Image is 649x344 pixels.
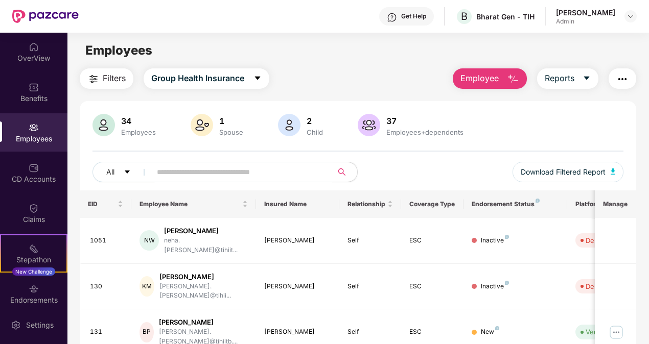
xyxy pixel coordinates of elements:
[23,320,57,330] div: Settings
[595,190,636,218] th: Manage
[586,327,610,337] div: Verified
[159,282,248,301] div: [PERSON_NAME].[PERSON_NAME]@tihii...
[140,322,153,342] div: BP
[608,324,624,340] img: manageButton
[460,72,499,85] span: Employee
[29,82,39,92] img: svg+xml;base64,PHN2ZyBpZD0iQmVuZWZpdHMiIHhtbG5zPSJodHRwOi8vd3d3LnczLm9yZy8yMDAwL3N2ZyIgd2lkdGg9Ij...
[253,74,262,83] span: caret-down
[131,190,256,218] th: Employee Name
[453,68,527,89] button: Employee
[88,200,116,208] span: EID
[140,200,240,208] span: Employee Name
[119,128,158,136] div: Employees
[29,163,39,173] img: svg+xml;base64,PHN2ZyBpZD0iQ0RfQWNjb3VudHMiIGRhdGEtbmFtZT0iQ0QgQWNjb3VudHMiIHhtbG5zPSJodHRwOi8vd3...
[29,243,39,254] img: svg+xml;base64,PHN2ZyB4bWxucz0iaHR0cDovL3d3dy53My5vcmcvMjAwMC9zdmciIHdpZHRoPSIyMSIgaGVpZ2h0PSIyMC...
[29,42,39,52] img: svg+xml;base64,PHN2ZyBpZD0iSG9tZSIgeG1sbnM9Imh0dHA6Ly93d3cudzMub3JnLzIwMDAvc3ZnIiB3aWR0aD0iMjAiIG...
[556,8,615,17] div: [PERSON_NAME]
[347,200,386,208] span: Relationship
[264,327,331,337] div: [PERSON_NAME]
[384,116,466,126] div: 37
[545,72,574,85] span: Reports
[472,200,559,208] div: Endorsement Status
[583,74,591,83] span: caret-down
[481,327,499,337] div: New
[140,276,154,297] div: KM
[90,236,124,245] div: 1051
[159,272,248,282] div: [PERSON_NAME]
[90,282,124,291] div: 130
[1,255,66,265] div: Stepathon
[124,168,131,177] span: caret-down
[347,282,393,291] div: Self
[11,320,21,330] img: svg+xml;base64,PHN2ZyBpZD0iU2V0dGluZy0yMHgyMCIgeG1sbnM9Imh0dHA6Ly93d3cudzMub3JnLzIwMDAvc3ZnIiB3aW...
[521,166,606,178] span: Download Filtered Report
[92,114,115,136] img: svg+xml;base64,PHN2ZyB4bWxucz0iaHR0cDovL3d3dy53My5vcmcvMjAwMC9zdmciIHhtbG5zOnhsaW5rPSJodHRwOi8vd3...
[401,12,426,20] div: Get Help
[611,168,616,175] img: svg+xml;base64,PHN2ZyB4bWxucz0iaHR0cDovL3d3dy53My5vcmcvMjAwMC9zdmciIHhtbG5zOnhsaW5rPSJodHRwOi8vd3...
[387,12,397,22] img: svg+xml;base64,PHN2ZyBpZD0iSGVscC0zMngzMiIgeG1sbnM9Imh0dHA6Ly93d3cudzMub3JnLzIwMDAvc3ZnIiB3aWR0aD...
[513,162,624,182] button: Download Filtered Report
[119,116,158,126] div: 34
[29,284,39,294] img: svg+xml;base64,PHN2ZyBpZD0iRW5kb3JzZW1lbnRzIiB4bWxucz0iaHR0cDovL3d3dy53My5vcmcvMjAwMC9zdmciIHdpZH...
[191,114,213,136] img: svg+xml;base64,PHN2ZyB4bWxucz0iaHR0cDovL3d3dy53My5vcmcvMjAwMC9zdmciIHhtbG5zOnhsaW5rPSJodHRwOi8vd3...
[358,114,380,136] img: svg+xml;base64,PHN2ZyB4bWxucz0iaHR0cDovL3d3dy53My5vcmcvMjAwMC9zdmciIHhtbG5zOnhsaW5rPSJodHRwOi8vd3...
[347,236,393,245] div: Self
[627,12,635,20] img: svg+xml;base64,PHN2ZyBpZD0iRHJvcGRvd24tMzJ4MzIiIHhtbG5zPSJodHRwOi8vd3d3LnczLm9yZy8yMDAwL3N2ZyIgd2...
[85,43,152,58] span: Employees
[586,281,610,291] div: Deleted
[12,267,55,276] div: New Challenge
[409,327,455,337] div: ESC
[106,166,114,178] span: All
[556,17,615,26] div: Admin
[159,317,248,327] div: [PERSON_NAME]
[616,73,629,85] img: svg+xml;base64,PHN2ZyB4bWxucz0iaHR0cDovL3d3dy53My5vcmcvMjAwMC9zdmciIHdpZHRoPSIyNCIgaGVpZ2h0PSIyNC...
[12,10,79,23] img: New Pazcare Logo
[29,203,39,213] img: svg+xml;base64,PHN2ZyBpZD0iQ2xhaW0iIHhtbG5zPSJodHRwOi8vd3d3LnczLm9yZy8yMDAwL3N2ZyIgd2lkdGg9IjIwIi...
[507,73,519,85] img: svg+xml;base64,PHN2ZyB4bWxucz0iaHR0cDovL3d3dy53My5vcmcvMjAwMC9zdmciIHhtbG5zOnhsaW5rPSJodHRwOi8vd3...
[495,326,499,330] img: svg+xml;base64,PHN2ZyB4bWxucz0iaHR0cDovL3d3dy53My5vcmcvMjAwMC9zdmciIHdpZHRoPSI4IiBoZWlnaHQ9IjgiIH...
[264,236,331,245] div: [PERSON_NAME]
[481,282,509,291] div: Inactive
[409,282,455,291] div: ESC
[140,230,159,251] div: NW
[481,236,509,245] div: Inactive
[461,10,468,22] span: B
[90,327,124,337] div: 131
[80,190,132,218] th: EID
[217,116,245,126] div: 1
[536,199,540,203] img: svg+xml;base64,PHN2ZyB4bWxucz0iaHR0cDovL3d3dy53My5vcmcvMjAwMC9zdmciIHdpZHRoPSI4IiBoZWlnaHQ9IjgiIH...
[384,128,466,136] div: Employees+dependents
[217,128,245,136] div: Spouse
[103,72,126,85] span: Filters
[164,236,248,255] div: neha.[PERSON_NAME]@tihiit...
[87,73,100,85] img: svg+xml;base64,PHN2ZyB4bWxucz0iaHR0cDovL3d3dy53My5vcmcvMjAwMC9zdmciIHdpZHRoPSIyNCIgaGVpZ2h0PSIyNC...
[339,190,402,218] th: Relationship
[575,200,632,208] div: Platform Status
[409,236,455,245] div: ESC
[347,327,393,337] div: Self
[505,281,509,285] img: svg+xml;base64,PHN2ZyB4bWxucz0iaHR0cDovL3d3dy53My5vcmcvMjAwMC9zdmciIHdpZHRoPSI4IiBoZWlnaHQ9IjgiIH...
[305,116,325,126] div: 2
[278,114,300,136] img: svg+xml;base64,PHN2ZyB4bWxucz0iaHR0cDovL3d3dy53My5vcmcvMjAwMC9zdmciIHhtbG5zOnhsaW5rPSJodHRwOi8vd3...
[264,282,331,291] div: [PERSON_NAME]
[332,162,358,182] button: search
[92,162,155,182] button: Allcaret-down
[476,12,535,21] div: Bharat Gen - TIH
[537,68,598,89] button: Reportscaret-down
[151,72,244,85] span: Group Health Insurance
[80,68,133,89] button: Filters
[144,68,269,89] button: Group Health Insurancecaret-down
[505,235,509,239] img: svg+xml;base64,PHN2ZyB4bWxucz0iaHR0cDovL3d3dy53My5vcmcvMjAwMC9zdmciIHdpZHRoPSI4IiBoZWlnaHQ9IjgiIH...
[332,168,352,176] span: search
[586,235,610,245] div: Deleted
[401,190,463,218] th: Coverage Type
[164,226,248,236] div: [PERSON_NAME]
[29,122,39,133] img: svg+xml;base64,PHN2ZyBpZD0iRW1wbG95ZWVzIiB4bWxucz0iaHR0cDovL3d3dy53My5vcmcvMjAwMC9zdmciIHdpZHRoPS...
[305,128,325,136] div: Child
[256,190,339,218] th: Insured Name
